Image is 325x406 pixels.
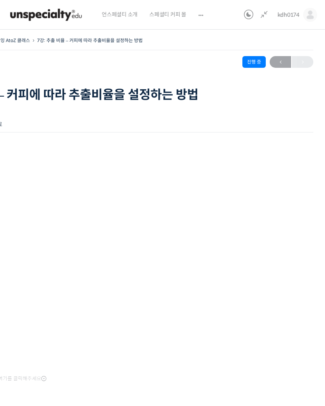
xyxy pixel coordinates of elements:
div: 진행 중 [242,56,266,68]
span: ← [270,57,291,67]
a: ←이전 [270,56,291,68]
span: kdh0174 [277,11,299,18]
a: 7강: 추출 비율 – 커피에 따라 추출비율을 설정하는 방법 [37,37,143,43]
